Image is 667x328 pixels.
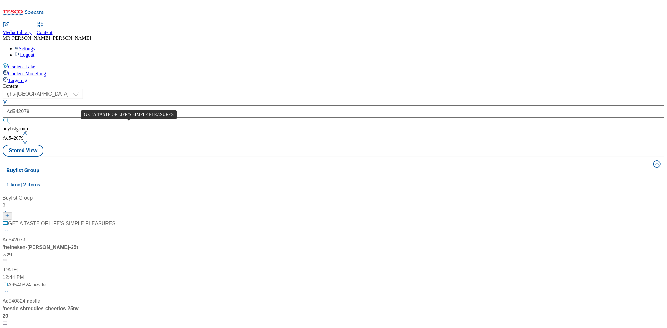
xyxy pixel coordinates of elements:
a: Content [37,22,53,35]
div: 2 [3,202,115,209]
div: Ad542079 [3,236,25,244]
div: 12:44 PM [3,274,115,281]
h4: Buylist Group [6,167,649,174]
button: Stored View [3,145,43,157]
div: Content [3,83,664,89]
div: GET A TASTE OF LIFE’S SIMPLE PLEASURES [8,220,115,227]
span: / heineken-[PERSON_NAME]-25tw29 [3,245,78,257]
div: Ad540824 nestle [3,297,40,305]
div: [DATE] [3,266,115,274]
a: Content Lake [3,63,664,70]
a: Settings [15,46,35,51]
svg: Search Filters [3,99,8,104]
div: Ad540824 nestle [8,281,46,289]
span: / nestle-shreddies-cheerios-25tw20 [3,306,79,319]
span: Content [37,30,53,35]
a: Content Modelling [3,70,664,77]
span: MR [3,35,10,41]
span: 1 lane | 2 items [6,182,40,187]
span: Media Library [3,30,32,35]
input: Search [3,105,664,118]
span: buylistgroup [3,126,28,131]
span: Targeting [8,78,27,83]
span: [PERSON_NAME] [PERSON_NAME] [10,35,91,41]
a: Logout [15,52,34,57]
span: Content Lake [8,64,35,69]
button: Buylist Group1 lane| 2 items [3,157,664,192]
span: Ad542079 [3,135,24,141]
div: Buylist Group [3,194,115,202]
span: Content Modelling [8,71,46,76]
a: Targeting [3,77,664,83]
a: Media Library [3,22,32,35]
